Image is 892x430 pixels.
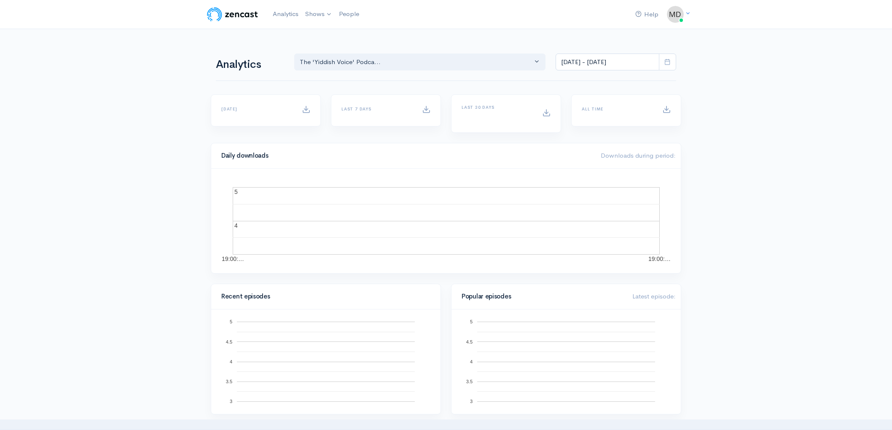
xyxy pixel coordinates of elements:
[230,359,232,364] text: 4
[294,54,545,71] button: The 'Yiddish Voice' Podca...
[221,179,671,263] svg: A chart.
[648,255,671,262] text: 19:00:…
[632,292,676,300] span: Latest episode:
[230,319,232,324] text: 5
[216,59,284,71] h1: Analytics
[341,107,412,111] h6: Last 7 days
[336,5,363,23] a: People
[300,57,532,67] div: The 'Yiddish Voice' Podca...
[226,379,232,384] text: 3.5
[601,151,676,159] span: Downloads during period:
[556,54,659,71] input: analytics date range selector
[470,399,473,404] text: 3
[221,152,591,159] h4: Daily downloads
[222,255,244,262] text: 19:00:…
[269,5,302,23] a: Analytics
[234,188,238,195] text: 5
[667,6,684,23] img: ...
[226,339,232,344] text: 4.5
[462,320,671,404] svg: A chart.
[582,107,652,111] h6: All time
[462,293,622,300] h4: Popular episodes
[206,6,259,23] img: ZenCast Logo
[632,5,662,24] a: Help
[221,320,430,404] svg: A chart.
[466,379,473,384] text: 3.5
[234,222,238,229] text: 4
[230,399,232,404] text: 3
[863,401,884,422] iframe: gist-messenger-bubble-iframe
[466,339,473,344] text: 4.5
[221,293,425,300] h4: Recent episodes
[302,5,336,24] a: Shows
[470,319,473,324] text: 5
[470,359,473,364] text: 4
[462,105,532,110] h6: Last 30 days
[221,107,292,111] h6: [DATE]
